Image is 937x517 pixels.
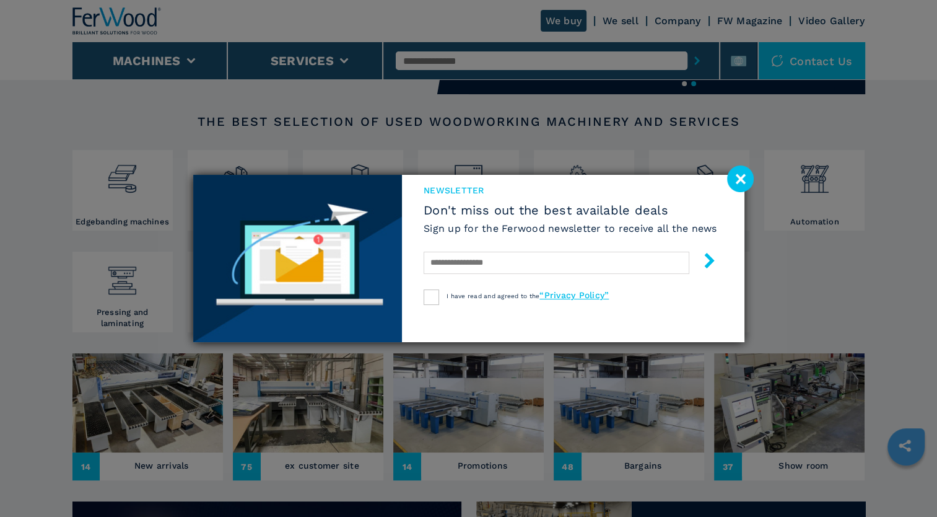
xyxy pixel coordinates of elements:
span: Don't miss out the best available deals [424,203,717,218]
span: I have read and agreed to the [447,293,609,299]
a: “Privacy Policy” [539,290,609,300]
span: newsletter [424,184,717,197]
button: submit-button [689,248,717,277]
img: Newsletter image [193,175,403,342]
h6: Sign up for the Ferwood newsletter to receive all the news [424,221,717,236]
